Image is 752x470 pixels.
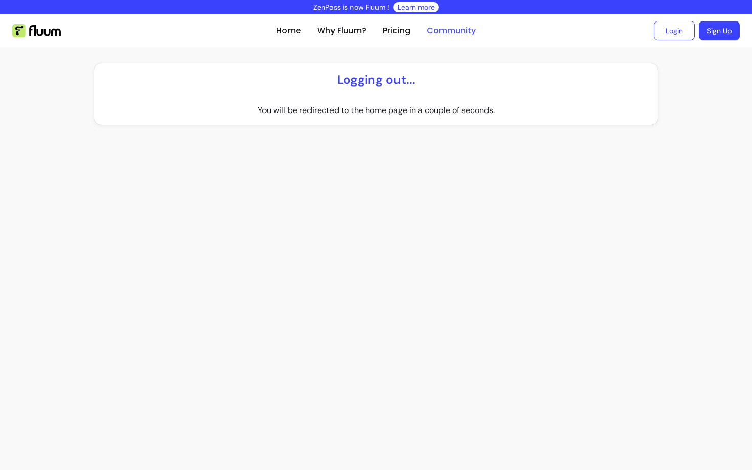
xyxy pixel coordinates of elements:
[258,104,495,117] p: You will be redirected to the home page in a couple of seconds.
[383,25,410,37] a: Pricing
[337,72,415,88] p: Logging out...
[654,21,695,40] a: Login
[397,2,435,12] a: Learn more
[12,24,61,37] img: Fluum Logo
[313,2,389,12] p: ZenPass is now Fluum !
[699,21,740,40] a: Sign Up
[317,25,366,37] a: Why Fluum?
[276,25,301,37] a: Home
[427,25,476,37] a: Community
